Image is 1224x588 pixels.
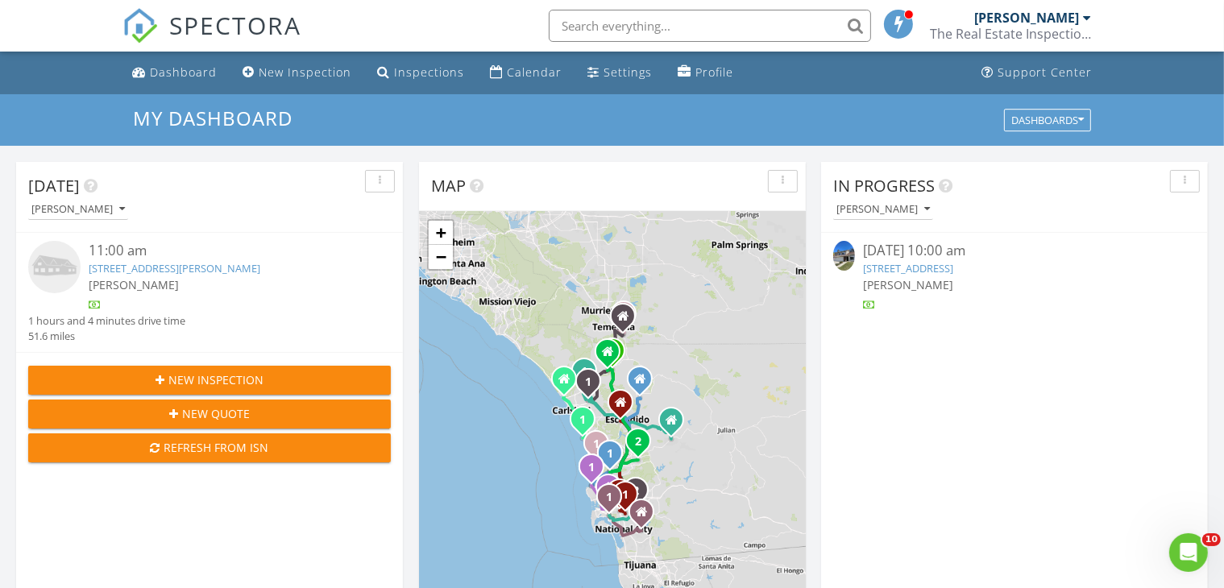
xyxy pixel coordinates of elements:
div: Support Center [998,64,1092,80]
div: 1 hours and 4 minutes drive time [28,313,185,329]
span: New Quote [182,405,250,422]
span: In Progress [833,175,935,197]
span: [DATE] [28,175,80,197]
div: [PERSON_NAME] [836,204,930,215]
div: 1410 CARMELO DR # 39, Oceanside CA 92054 [564,379,574,388]
img: The Best Home Inspection Software - Spectora [122,8,158,43]
div: 14249 Merion Circle, Valley Center CA 92082 [640,379,649,388]
div: 11:00 am [89,241,361,261]
button: Refresh from ISN [28,433,391,462]
span: SPECTORA [169,8,301,42]
i: 1 [607,449,613,460]
button: New Quote [28,400,391,429]
span: My Dashboard [133,105,293,131]
div: Calendar [507,64,562,80]
div: 45801 CLOUDBURST LN, Temecula CA 92592 [623,316,633,325]
i: 1 [593,439,600,450]
div: [PERSON_NAME] [974,10,1079,26]
div: Dashboards [1011,114,1084,126]
a: Dashboard [126,58,223,88]
div: 510 4th St 3B, Encinitas, CA 92024 [583,419,592,429]
div: 2755 Eagle St, San Diego, CA 92103 [609,496,619,506]
span: Map [431,175,466,197]
a: Zoom in [429,221,453,245]
div: Profile [695,64,733,80]
div: 51.6 miles [28,329,185,344]
img: 9359255%2Fcover_photos%2FX292tsRGijQTq8UkdXZ0%2Fsmall.jpg [833,241,855,271]
button: [PERSON_NAME] [833,199,933,221]
a: [DATE] 10:00 am [STREET_ADDRESS] [PERSON_NAME] [833,241,1196,313]
div: 4027 STAR TRACK WAY, Fallbrook CA 92028 [608,351,617,361]
a: Zoom out [429,245,453,269]
a: [STREET_ADDRESS] [863,261,953,275]
i: 2 [635,437,641,448]
i: 1 [606,492,612,503]
div: [PERSON_NAME] [31,204,125,215]
div: 7284 W Point Ave, La Mesa, CA 91942 [636,490,645,499]
a: Inspections [371,58,471,88]
div: New Inspection [259,64,351,80]
a: [STREET_ADDRESS][PERSON_NAME] [89,261,260,275]
iframe: Intercom live chat [1169,533,1208,572]
div: 13321 Ann O Reno Ln, Poway, CA 92064 [638,441,648,450]
div: 4059 LAKE CIRCLE DR, Fallbrook CA 92028 [612,350,622,360]
div: 4347 COUNTRY TRL, Bonita CA 91902 [641,511,651,521]
i: 1 [579,415,586,426]
a: Settings [581,58,658,88]
div: Settings [604,64,652,80]
div: 926 S Andreasen Dr, Escondido CA 92029 [620,402,630,412]
div: 939 Main Street, Ramona CA 92065 [671,420,681,429]
div: 252 Santa Clara Dr, Vista, CA 92083 [588,381,598,391]
a: 11:00 am [STREET_ADDRESS][PERSON_NAME] [PERSON_NAME] 1 hours and 4 minutes drive time 51.6 miles [28,241,391,344]
a: Support Center [975,58,1098,88]
a: Profile [671,58,740,88]
input: Search everything... [549,10,871,42]
img: house-placeholder-square-ca63347ab8c70e15b013bc22427d3df0f7f082c62ce06d78aee8ec4e70df452f.jpg [28,241,81,293]
div: Dashboard [150,64,217,80]
i: 1 [585,377,591,388]
div: The Real Estate Inspection Company [930,26,1091,42]
button: [PERSON_NAME] [28,199,128,221]
i: 1 [588,462,595,474]
span: 10 [1202,533,1221,546]
span: [PERSON_NAME] [863,277,953,292]
button: Dashboards [1004,109,1091,131]
a: Calendar [483,58,568,88]
i: 2 [633,486,639,497]
div: 3518 Isla Vista Dr, San Diego, CA 92105 [625,494,635,503]
div: [DATE] 10:00 am [863,241,1165,261]
span: New Inspection [168,371,263,388]
div: Refresh from ISN [41,439,378,456]
div: 7545 Tuscany Ln, San Diego, CA 92126 [610,453,620,462]
i: 1 [622,490,629,501]
span: [PERSON_NAME] [89,277,179,292]
div: 2210 Avenida De La Playa, La Jolla, CA 92037 [591,466,601,476]
i: 1 [581,366,587,378]
a: SPECTORA [122,22,301,56]
div: 3887 Pell Pl #134, San Diego, CA 92130 [596,443,606,453]
div: Inspections [394,64,464,80]
a: New Inspection [236,58,358,88]
button: New Inspection [28,366,391,395]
